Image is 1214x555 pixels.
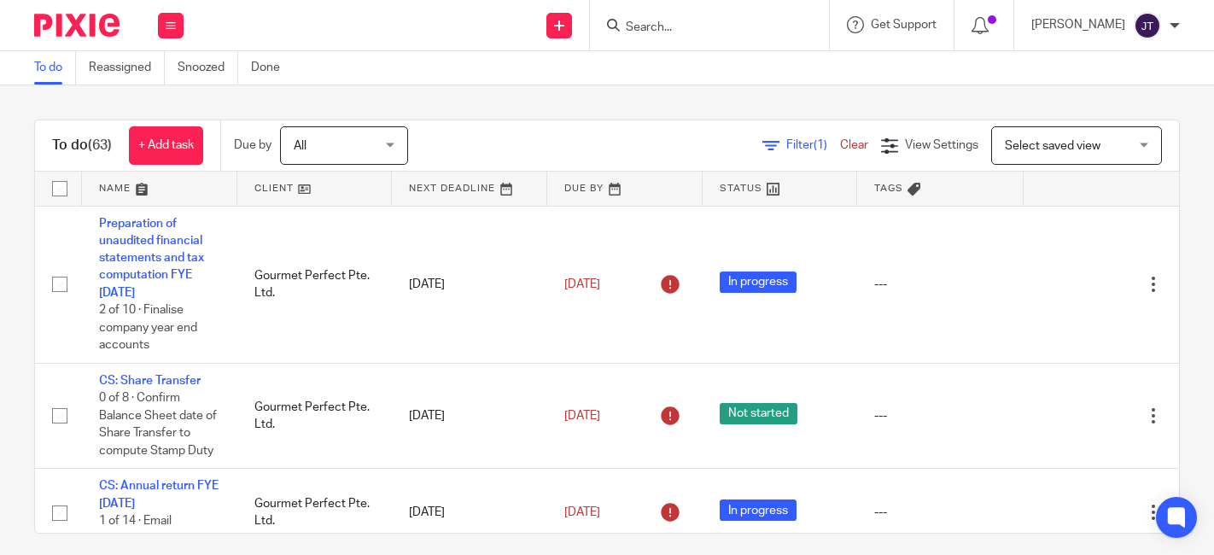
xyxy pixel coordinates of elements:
[294,140,306,152] span: All
[564,410,600,422] span: [DATE]
[874,276,1007,293] div: ---
[874,407,1007,424] div: ---
[99,515,194,545] span: 1 of 14 · Email reminder to client
[564,278,600,290] span: [DATE]
[237,363,393,469] td: Gourmet Perfect Pte. Ltd.
[874,184,903,193] span: Tags
[52,137,112,155] h1: To do
[129,126,203,165] a: + Add task
[564,506,600,518] span: [DATE]
[1031,16,1125,33] p: [PERSON_NAME]
[88,138,112,152] span: (63)
[905,139,978,151] span: View Settings
[34,51,76,85] a: To do
[720,499,797,521] span: In progress
[1005,140,1100,152] span: Select saved view
[234,137,271,154] p: Due by
[720,403,797,424] span: Not started
[720,272,797,293] span: In progress
[34,14,120,37] img: Pixie
[89,51,165,85] a: Reassigned
[840,139,868,151] a: Clear
[251,51,293,85] a: Done
[237,206,393,363] td: Gourmet Perfect Pte. Ltd.
[392,363,547,469] td: [DATE]
[99,304,197,351] span: 2 of 10 · Finalise company year end accounts
[99,375,201,387] a: CS: Share Transfer
[786,139,840,151] span: Filter
[99,392,217,457] span: 0 of 8 · Confirm Balance Sheet date of Share Transfer to compute Stamp Duty
[624,20,778,36] input: Search
[874,504,1007,521] div: ---
[1134,12,1161,39] img: svg%3E
[392,206,547,363] td: [DATE]
[99,480,219,509] a: CS: Annual return FYE [DATE]
[178,51,238,85] a: Snoozed
[871,19,937,31] span: Get Support
[99,218,204,299] a: Preparation of unaudited financial statements and tax computation FYE [DATE]
[814,139,827,151] span: (1)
